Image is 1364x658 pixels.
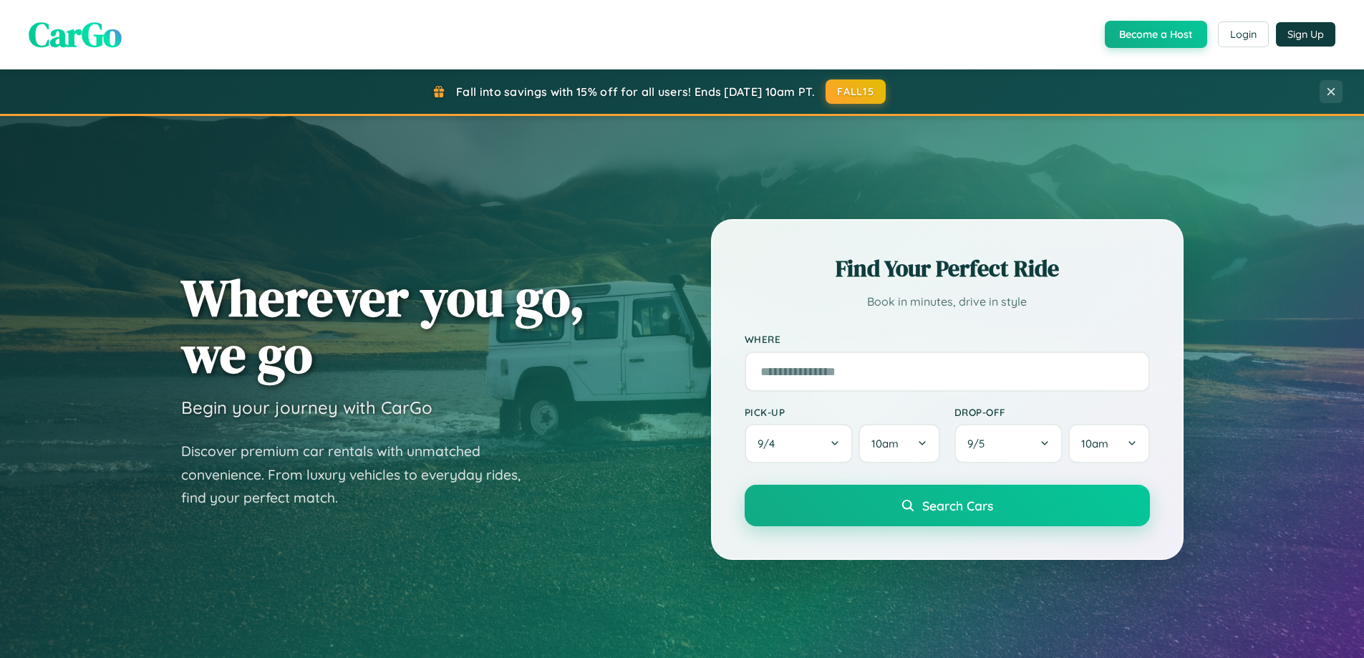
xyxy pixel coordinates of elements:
[1105,21,1207,48] button: Become a Host
[858,424,939,463] button: 10am
[826,79,886,104] button: FALL15
[745,253,1150,284] h2: Find Your Perfect Ride
[954,424,1063,463] button: 9/5
[967,437,992,450] span: 9 / 5
[1068,424,1149,463] button: 10am
[745,424,853,463] button: 9/4
[1276,22,1335,47] button: Sign Up
[1081,437,1108,450] span: 10am
[29,11,122,58] span: CarGo
[745,334,1150,346] label: Where
[871,437,899,450] span: 10am
[1218,21,1269,47] button: Login
[181,269,585,382] h1: Wherever you go, we go
[181,397,432,418] h3: Begin your journey with CarGo
[758,437,782,450] span: 9 / 4
[954,406,1150,418] label: Drop-off
[922,498,993,513] span: Search Cars
[745,406,940,418] label: Pick-up
[745,291,1150,312] p: Book in minutes, drive in style
[181,440,539,510] p: Discover premium car rentals with unmatched convenience. From luxury vehicles to everyday rides, ...
[456,84,815,99] span: Fall into savings with 15% off for all users! Ends [DATE] 10am PT.
[745,485,1150,526] button: Search Cars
